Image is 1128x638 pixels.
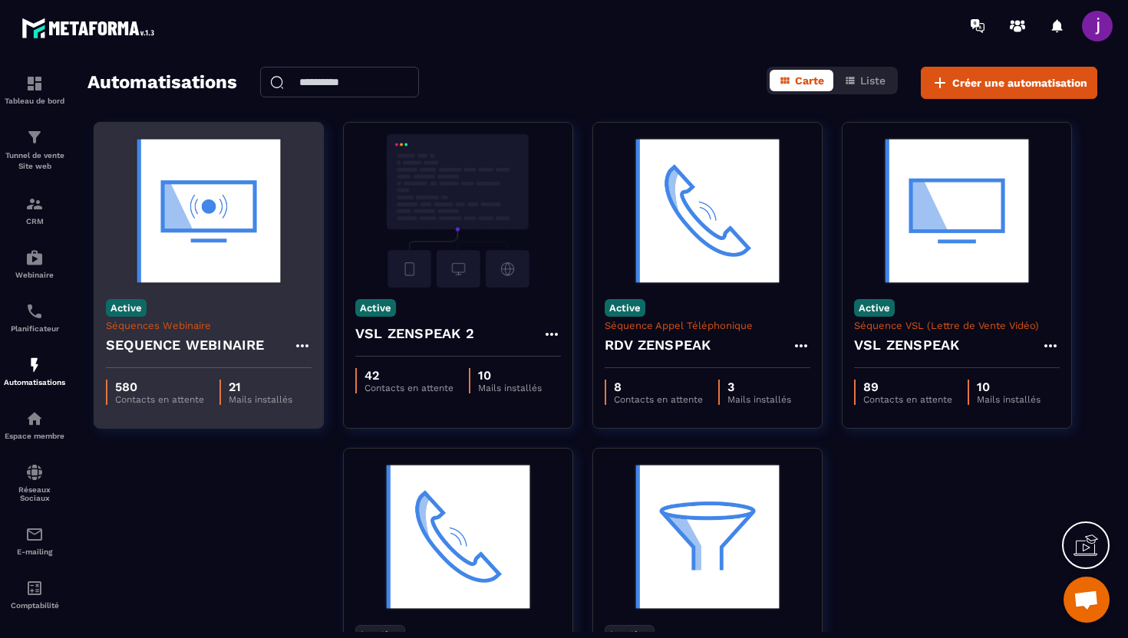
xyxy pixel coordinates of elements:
p: 89 [863,380,952,394]
img: formation [25,74,44,93]
img: social-network [25,463,44,482]
button: Créer une automatisation [921,67,1097,99]
img: automation-background [605,134,810,288]
p: 21 [229,380,292,394]
p: Séquence VSL (Lettre de Vente Vidéo) [854,320,1060,331]
p: Séquences Webinaire [106,320,312,331]
img: formation [25,128,44,146]
span: Liste [860,74,886,87]
a: formationformationTableau de bord [4,63,65,117]
button: Carte [770,70,833,91]
h4: SEQUENCE WEBINAIRE [106,334,265,356]
h4: VSL ZENSPEAK [854,334,959,356]
p: Réseaux Sociaux [4,485,65,502]
img: automations [25,356,44,374]
p: Mails installés [727,394,791,405]
p: Contacts en attente [364,383,454,393]
p: 580 [115,380,204,394]
a: automationsautomationsEspace membre [4,398,65,452]
div: Ouvrir le chat [1064,577,1110,623]
img: scheduler [25,302,44,321]
img: automation-background [355,460,561,613]
h4: VSL ZENSPEAK 2 [355,323,474,344]
p: E-mailing [4,548,65,556]
p: Tunnel de vente Site web [4,150,65,172]
p: 10 [977,380,1041,394]
p: 8 [614,380,703,394]
p: Webinaire [4,271,65,279]
a: schedulerschedulerPlanificateur [4,291,65,344]
h2: Automatisations [87,67,237,99]
img: automations [25,409,44,428]
p: Active [106,299,147,317]
p: Active [605,299,645,317]
img: automation-background [605,460,810,613]
a: formationformationTunnel de vente Site web [4,117,65,183]
p: Contacts en attente [614,394,703,405]
span: Carte [795,74,824,87]
img: formation [25,195,44,213]
img: automation-background [854,134,1060,288]
img: automations [25,248,44,267]
p: Planificateur [4,324,65,333]
img: automation-background [355,134,561,288]
h4: RDV ZENSPEAK [605,334,711,356]
p: 42 [364,368,454,383]
p: Séquence Appel Téléphonique [605,320,810,331]
p: Tableau de bord [4,97,65,105]
p: Mails installés [478,383,542,393]
img: email [25,525,44,544]
p: Espace membre [4,432,65,440]
p: Mails installés [229,394,292,405]
p: CRM [4,217,65,225]
p: Comptabilité [4,601,65,610]
p: Automatisations [4,378,65,386]
button: Liste [835,70,895,91]
p: Contacts en attente [115,394,204,405]
a: social-networksocial-networkRéseaux Sociaux [4,452,65,514]
span: Créer une automatisation [952,75,1087,90]
p: 3 [727,380,791,394]
p: Mails installés [977,394,1041,405]
a: automationsautomationsWebinaire [4,237,65,291]
p: Active [355,299,396,317]
a: formationformationCRM [4,183,65,237]
img: accountant [25,579,44,597]
a: automationsautomationsAutomatisations [4,344,65,398]
p: Active [854,299,895,317]
p: 10 [478,368,542,383]
a: emailemailE-mailing [4,514,65,567]
p: Contacts en attente [863,394,952,405]
img: automation-background [106,134,312,288]
img: logo [21,14,160,42]
a: accountantaccountantComptabilité [4,567,65,621]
